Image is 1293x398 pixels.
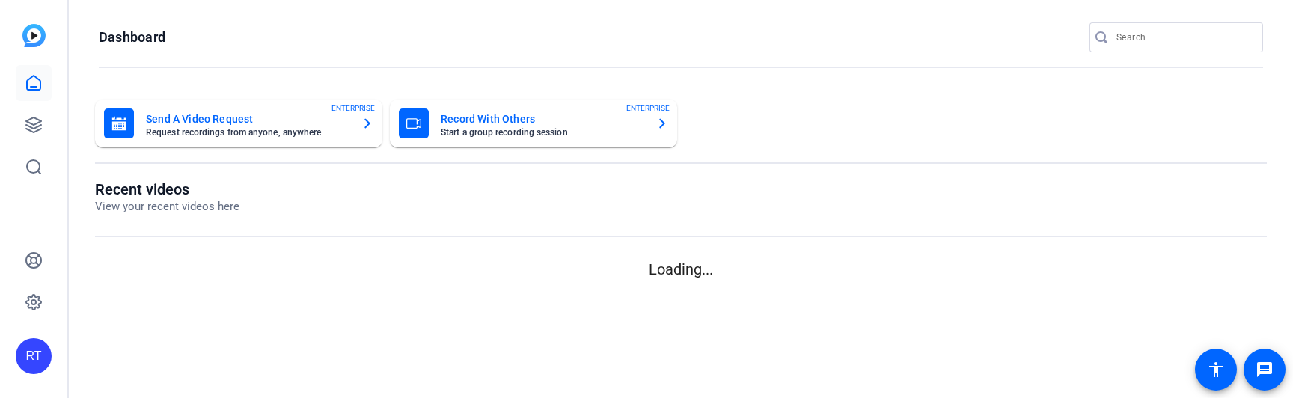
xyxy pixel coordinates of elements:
span: ENTERPRISE [331,102,375,114]
button: Record With OthersStart a group recording sessionENTERPRISE [390,99,677,147]
mat-card-title: Record With Others [441,110,644,128]
mat-card-subtitle: Start a group recording session [441,128,644,137]
h1: Dashboard [99,28,165,46]
div: RT [16,338,52,374]
button: Send A Video RequestRequest recordings from anyone, anywhereENTERPRISE [95,99,382,147]
mat-card-title: Send A Video Request [146,110,349,128]
mat-card-subtitle: Request recordings from anyone, anywhere [146,128,349,137]
input: Search [1116,28,1251,46]
mat-icon: accessibility [1207,361,1225,379]
mat-icon: message [1256,361,1274,379]
h1: Recent videos [95,180,239,198]
img: blue-gradient.svg [22,24,46,47]
p: Loading... [95,258,1267,281]
p: View your recent videos here [95,198,239,215]
span: ENTERPRISE [626,102,670,114]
